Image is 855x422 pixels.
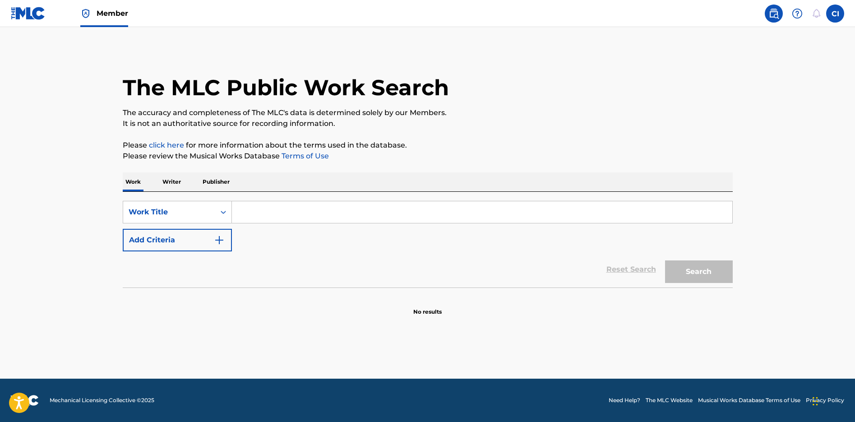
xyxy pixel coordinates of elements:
button: Add Criteria [123,229,232,251]
img: help [792,8,803,19]
span: Member [97,8,128,19]
h1: The MLC Public Work Search [123,74,449,101]
a: Terms of Use [280,152,329,160]
div: Work Title [129,207,210,218]
a: Privacy Policy [806,396,844,404]
iframe: Chat Widget [810,379,855,422]
div: User Menu [826,5,844,23]
p: It is not an authoritative source for recording information. [123,118,733,129]
p: Please for more information about the terms used in the database. [123,140,733,151]
p: Work [123,172,143,191]
a: click here [149,141,184,149]
a: Public Search [765,5,783,23]
div: Help [788,5,806,23]
img: logo [11,395,39,406]
p: Writer [160,172,184,191]
p: Publisher [200,172,232,191]
a: Musical Works Database Terms of Use [698,396,800,404]
form: Search Form [123,201,733,288]
a: Need Help? [609,396,640,404]
p: The accuracy and completeness of The MLC's data is determined solely by our Members. [123,107,733,118]
a: The MLC Website [646,396,693,404]
span: Mechanical Licensing Collective © 2025 [50,396,154,404]
p: Please review the Musical Works Database [123,151,733,162]
img: Top Rightsholder [80,8,91,19]
img: 9d2ae6d4665cec9f34b9.svg [214,235,225,246]
img: MLC Logo [11,7,46,20]
div: Notifications [812,9,821,18]
p: No results [413,297,442,316]
img: search [768,8,779,19]
div: Drag [813,388,818,415]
